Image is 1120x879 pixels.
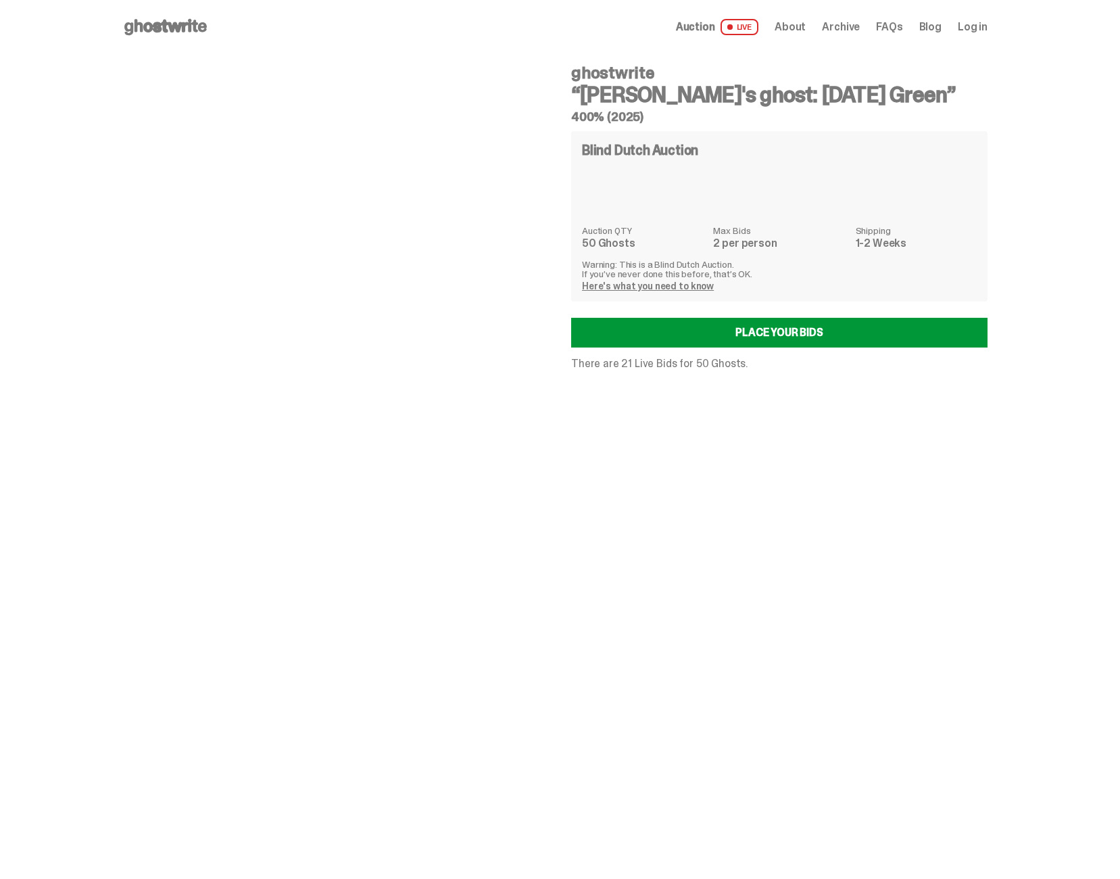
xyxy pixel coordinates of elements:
[919,22,942,32] a: Blog
[571,65,988,81] h4: ghostwrite
[721,19,759,35] span: LIVE
[822,22,860,32] a: Archive
[582,238,705,249] dd: 50 Ghosts
[856,238,977,249] dd: 1-2 Weeks
[571,84,988,105] h3: “[PERSON_NAME]'s ghost: [DATE] Green”
[676,19,758,35] a: Auction LIVE
[958,22,988,32] a: Log in
[713,238,847,249] dd: 2 per person
[582,260,977,279] p: Warning: This is a Blind Dutch Auction. If you’ve never done this before, that’s OK.
[713,226,847,235] dt: Max Bids
[775,22,806,32] a: About
[571,318,988,348] a: Place your Bids
[676,22,715,32] span: Auction
[582,280,714,292] a: Here's what you need to know
[876,22,902,32] a: FAQs
[571,358,988,369] p: There are 21 Live Bids for 50 Ghosts.
[856,226,977,235] dt: Shipping
[582,226,705,235] dt: Auction QTY
[571,111,988,123] h5: 400% (2025)
[582,143,698,157] h4: Blind Dutch Auction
